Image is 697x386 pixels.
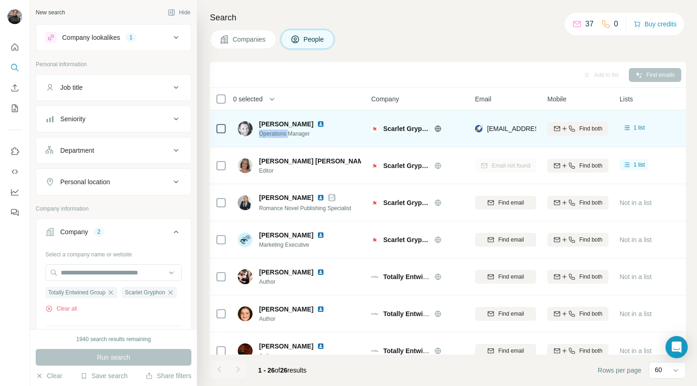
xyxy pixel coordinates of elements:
[238,306,253,321] img: Avatar
[383,347,456,355] span: Totally Entwined Group
[383,198,430,207] span: Scarlet Gryphon
[579,125,602,133] span: Find both
[36,60,191,68] p: Personal information
[7,184,22,200] button: Dashboard
[498,347,524,355] span: Find email
[317,194,324,201] img: LinkedIn logo
[579,347,602,355] span: Find both
[275,367,280,374] span: of
[36,26,191,49] button: Company lookalikes1
[620,310,652,318] span: Not in a list
[475,233,536,247] button: Find email
[7,100,22,117] button: My lists
[317,342,324,350] img: LinkedIn logo
[161,6,197,19] button: Hide
[45,247,182,259] div: Select a company name or website
[383,273,456,280] span: Totally Entwined Group
[7,39,22,56] button: Quick start
[383,161,430,170] span: Scarlet Gryphon
[383,235,430,244] span: Scarlet Gryphon
[498,236,524,244] span: Find email
[125,288,165,297] span: Scarlet Gryphon
[585,19,594,30] p: 37
[60,114,85,124] div: Seniority
[665,336,688,358] div: Open Intercom Messenger
[259,342,313,351] span: [PERSON_NAME]
[7,80,22,96] button: Enrich CSV
[383,124,430,133] span: Scarlet Gryphon
[94,228,104,236] div: 2
[547,307,608,321] button: Find both
[579,273,602,281] span: Find both
[280,367,288,374] span: 26
[238,121,253,136] img: Avatar
[620,236,652,243] span: Not in a list
[655,365,662,374] p: 60
[304,35,325,44] span: People
[36,205,191,213] p: Company information
[547,270,608,284] button: Find both
[210,11,686,24] h4: Search
[36,221,191,247] button: Company2
[547,159,608,173] button: Find both
[36,371,62,380] button: Clear
[371,199,379,206] img: Logo of Scarlet Gryphon
[36,139,191,162] button: Department
[7,143,22,160] button: Use Surfe on LinkedIn
[259,315,336,323] span: Author
[475,270,536,284] button: Find email
[547,122,608,136] button: Find both
[238,195,253,210] img: Avatar
[371,347,379,355] img: Logo of Totally Entwined Group
[487,125,597,132] span: [EMAIL_ADDRESS][DOMAIN_NAME]
[7,204,22,221] button: Feedback
[259,156,370,166] span: [PERSON_NAME] [PERSON_NAME]
[475,307,536,321] button: Find email
[317,120,324,128] img: LinkedIn logo
[60,227,88,237] div: Company
[258,367,275,374] span: 1 - 26
[36,108,191,130] button: Seniority
[371,125,379,132] img: Logo of Scarlet Gryphon
[146,371,191,380] button: Share filters
[579,162,602,170] span: Find both
[620,347,652,355] span: Not in a list
[317,305,324,313] img: LinkedIn logo
[475,124,482,133] img: provider rocketreach logo
[259,205,351,212] span: Romance Novel Publishing Specialist
[498,273,524,281] span: Find email
[7,59,22,76] button: Search
[475,344,536,358] button: Find email
[36,171,191,193] button: Personal location
[475,94,491,104] span: Email
[579,236,602,244] span: Find both
[547,233,608,247] button: Find both
[233,35,266,44] span: Companies
[7,163,22,180] button: Use Surfe API
[238,269,253,284] img: Avatar
[620,199,652,206] span: Not in a list
[614,19,618,30] p: 0
[371,94,399,104] span: Company
[60,177,110,187] div: Personal location
[498,199,524,207] span: Find email
[579,310,602,318] span: Find both
[7,9,22,24] img: Avatar
[258,367,306,374] span: results
[238,232,253,247] img: Avatar
[620,273,652,280] span: Not in a list
[238,158,253,173] img: Avatar
[259,193,313,202] span: [PERSON_NAME]
[259,130,336,138] span: Operations Manager
[371,310,379,318] img: Logo of Totally Entwined Group
[598,366,641,375] span: Rows per page
[383,310,456,318] span: Totally Entwined Group
[317,231,324,239] img: LinkedIn logo
[259,305,313,314] span: [PERSON_NAME]
[62,33,120,42] div: Company lookalikes
[498,310,524,318] span: Find email
[259,167,361,175] span: Editor
[371,162,379,169] img: Logo of Scarlet Gryphon
[233,94,263,104] span: 0 selected
[36,76,191,99] button: Job title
